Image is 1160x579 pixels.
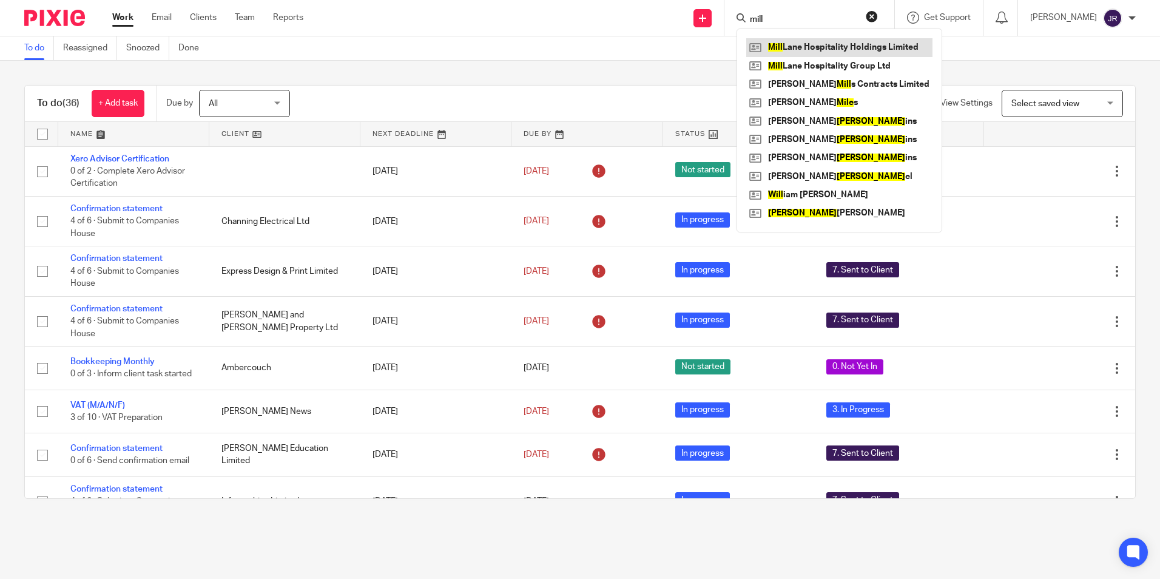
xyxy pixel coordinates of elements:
[178,36,208,60] a: Done
[70,155,169,163] a: Xero Advisor Certification
[675,492,730,507] span: In progress
[1030,12,1097,24] p: [PERSON_NAME]
[209,100,218,108] span: All
[209,476,360,526] td: Infographics Limited
[63,36,117,60] a: Reassigned
[1011,100,1079,108] span: Select saved view
[24,10,85,26] img: Pixie
[1103,8,1122,28] img: svg%3E
[360,196,511,246] td: [DATE]
[360,246,511,296] td: [DATE]
[70,254,163,263] a: Confirmation statement
[826,492,899,507] span: 7. Sent to Client
[209,246,360,296] td: Express Design & Print Limited
[826,359,883,374] span: 0. Not Yet In
[826,313,899,328] span: 7. Sent to Client
[209,390,360,433] td: [PERSON_NAME] News
[70,485,163,493] a: Confirmation statement
[70,317,179,338] span: 4 of 6 · Submit to Companies House
[209,196,360,246] td: Channing Electrical Ltd
[675,162,730,177] span: Not started
[826,262,899,277] span: 7. Sent to Client
[749,15,858,25] input: Search
[152,12,172,24] a: Email
[675,402,730,418] span: In progress
[70,370,192,379] span: 0 of 3 · Inform client task started
[675,212,730,228] span: In progress
[866,10,878,22] button: Clear
[675,313,730,328] span: In progress
[924,13,971,22] span: Get Support
[524,267,549,276] span: [DATE]
[360,146,511,196] td: [DATE]
[940,99,993,107] span: View Settings
[70,401,125,410] a: VAT (M/A/N/F)
[70,497,179,518] span: 4 of 6 · Submit to Companies House
[37,97,79,110] h1: To do
[209,433,360,476] td: [PERSON_NAME] Education Limited
[675,445,730,461] span: In progress
[524,167,549,175] span: [DATE]
[70,205,163,213] a: Confirmation statement
[273,12,303,24] a: Reports
[360,476,511,526] td: [DATE]
[524,317,549,325] span: [DATE]
[360,433,511,476] td: [DATE]
[24,36,54,60] a: To do
[92,90,144,117] a: + Add task
[70,267,179,288] span: 4 of 6 · Submit to Companies House
[70,357,155,366] a: Bookkeeping Monthly
[166,97,193,109] p: Due by
[360,296,511,346] td: [DATE]
[675,359,730,374] span: Not started
[524,497,549,506] span: [DATE]
[826,445,899,461] span: 7. Sent to Client
[826,402,890,418] span: 3. In Progress
[70,217,179,239] span: 4 of 6 · Submit to Companies House
[235,12,255,24] a: Team
[70,413,163,422] span: 3 of 10 · VAT Preparation
[524,450,549,459] span: [DATE]
[126,36,169,60] a: Snoozed
[209,347,360,390] td: Ambercouch
[209,296,360,346] td: [PERSON_NAME] and [PERSON_NAME] Property Ltd
[190,12,217,24] a: Clients
[360,390,511,433] td: [DATE]
[524,364,549,373] span: [DATE]
[524,407,549,416] span: [DATE]
[70,457,189,466] span: 0 of 6 · Send confirmation email
[360,347,511,390] td: [DATE]
[70,167,185,188] span: 0 of 2 · Complete Xero Advisor Certification
[524,217,549,226] span: [DATE]
[675,262,730,277] span: In progress
[70,444,163,453] a: Confirmation statement
[62,98,79,108] span: (36)
[112,12,133,24] a: Work
[70,305,163,313] a: Confirmation statement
